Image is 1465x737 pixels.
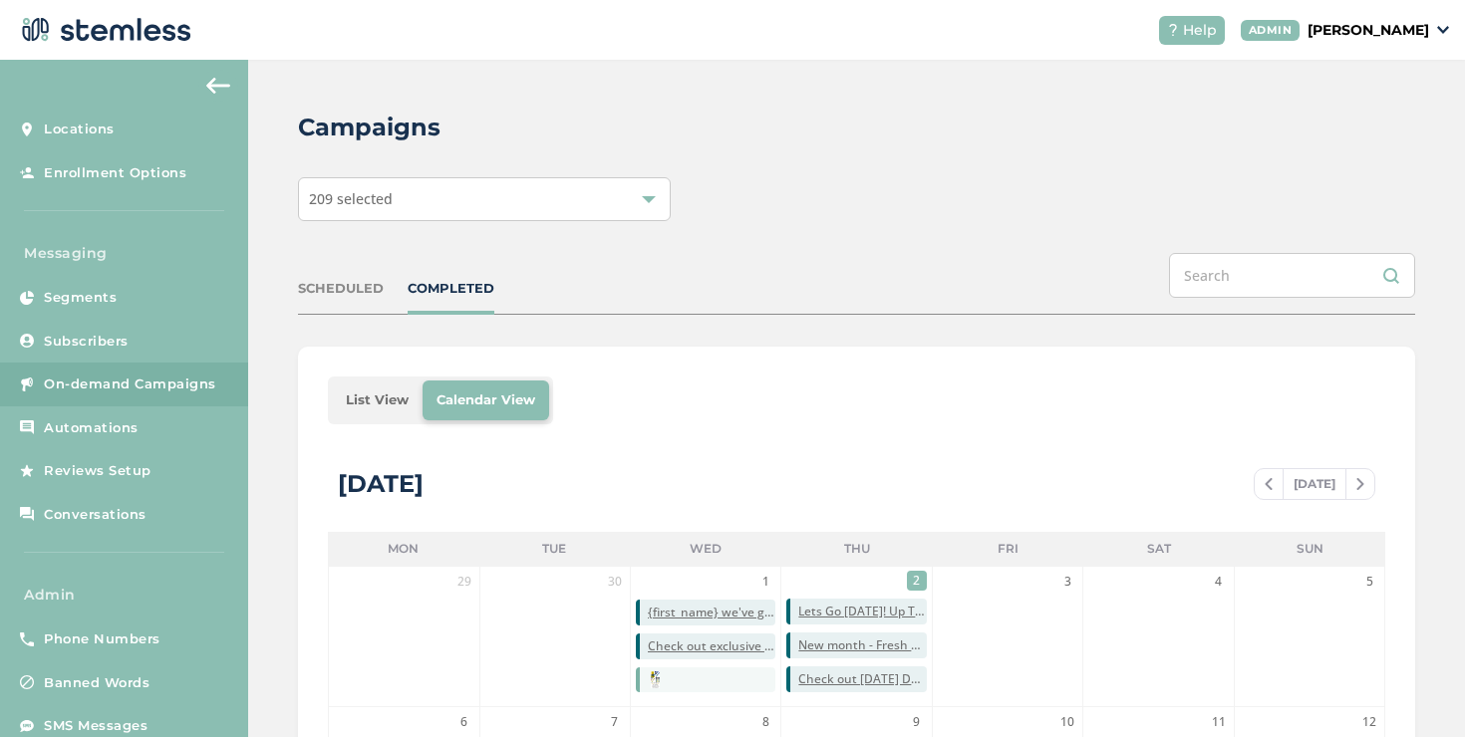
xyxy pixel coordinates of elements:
span: Subscribers [44,332,129,352]
span: On-demand Campaigns [44,374,216,394]
div: SCHEDULED [298,279,384,299]
span: Banned Words [44,673,149,693]
img: icon-help-white-03924b79.svg [1167,24,1179,36]
img: icon-arrow-back-accent-c549486e.svg [206,78,230,94]
span: Conversations [44,505,146,525]
input: Search [1169,253,1415,298]
img: logo-dark-0685b13c.svg [16,10,191,50]
span: 209 selected [309,189,393,208]
span: Phone Numbers [44,629,160,649]
li: Calendar View [423,380,549,420]
iframe: Chat Widget [1365,641,1465,737]
h2: Campaigns [298,110,440,145]
span: Segments [44,288,117,308]
p: [PERSON_NAME] [1308,20,1429,41]
span: Enrollment Options [44,163,186,183]
div: COMPLETED [408,279,494,299]
li: List View [332,380,423,420]
span: Locations [44,120,115,139]
span: SMS Messages [44,716,147,736]
span: Automations [44,418,139,438]
div: ADMIN [1241,20,1301,41]
img: icon_down-arrow-small-66adaf34.svg [1437,26,1449,34]
span: Help [1183,20,1217,41]
span: Reviews Setup [44,461,151,481]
